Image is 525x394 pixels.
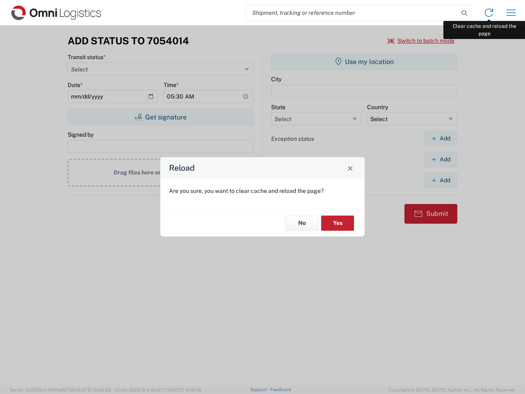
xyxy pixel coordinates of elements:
button: Yes [321,215,354,231]
button: Close [345,162,356,174]
p: Are you sure, you want to clear cache and reload the page? [169,187,356,195]
input: Shipment, tracking or reference number [246,5,459,21]
h4: Reload [169,162,195,174]
button: No [285,215,318,231]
